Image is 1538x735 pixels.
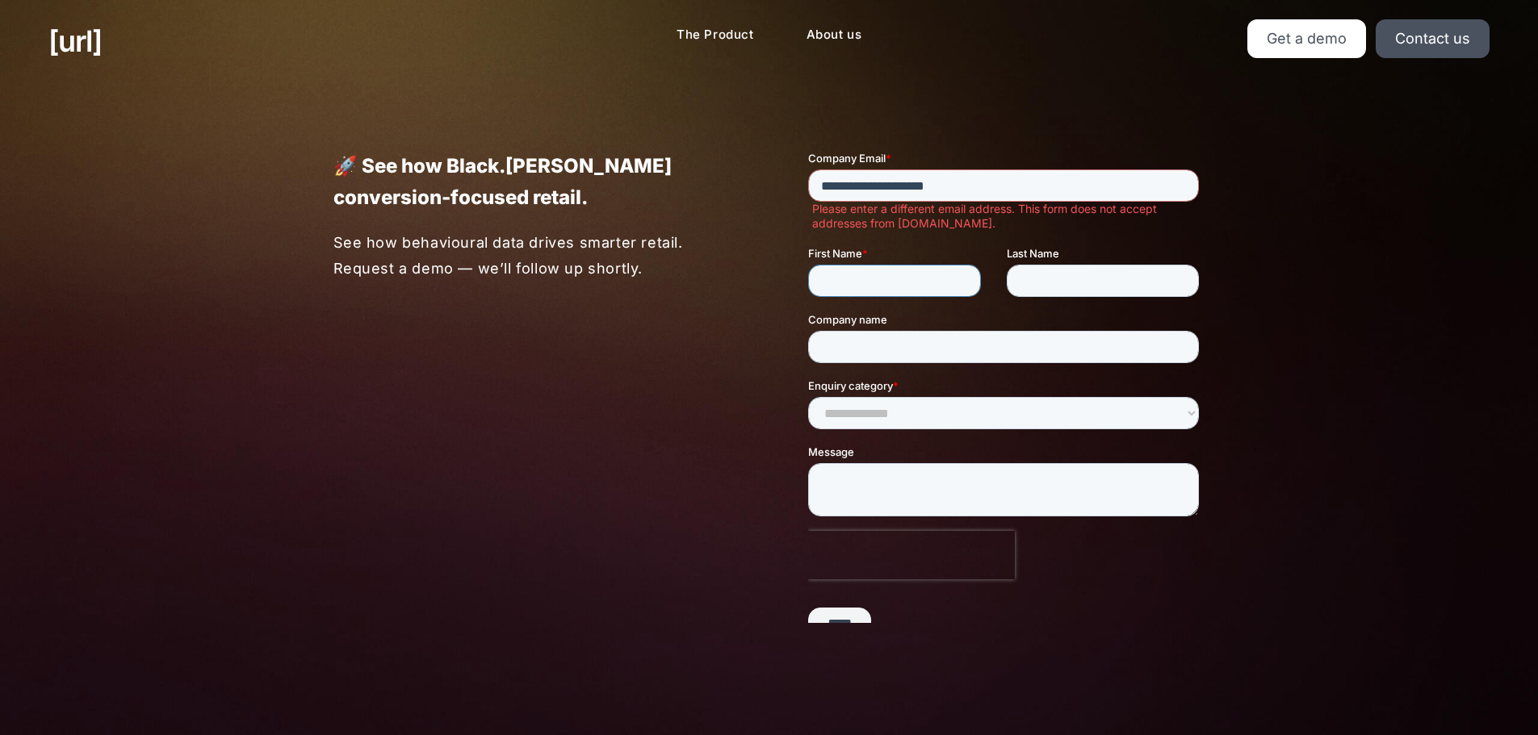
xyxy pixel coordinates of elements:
[808,150,1205,623] iframe: Form 1
[48,19,102,63] a: [URL]
[794,19,875,51] a: About us
[664,19,767,51] a: The Product
[333,230,731,281] p: See how behavioural data drives smarter retail. Request a demo — we’ll follow up shortly.
[1247,19,1366,58] a: Get a demo
[333,150,731,213] p: 🚀 See how Black.[PERSON_NAME] conversion-focused retail.
[1376,19,1490,58] a: Contact us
